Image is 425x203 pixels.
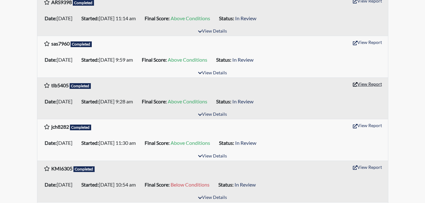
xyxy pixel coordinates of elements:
button: View Details [195,27,230,36]
li: [DATE] 9:59 am [79,55,139,65]
li: [DATE] [42,138,79,148]
b: Final Score: [145,15,170,21]
b: Started: [81,57,99,63]
span: Above Conditions [168,98,207,104]
b: Status: [216,57,231,63]
li: [DATE] [42,180,79,190]
b: Date: [45,57,57,63]
b: Started: [81,98,99,104]
b: jch8282 [51,124,69,130]
span: Completed [70,83,91,89]
li: [DATE] 9:28 am [79,96,139,107]
span: In Review [235,15,256,21]
li: [DATE] 11:30 am [79,138,142,148]
button: View Report [350,120,385,130]
li: [DATE] [42,13,79,23]
b: Final Score: [145,181,170,188]
b: Final Score: [145,140,170,146]
li: [DATE] 11:14 am [79,13,142,23]
b: Date: [45,181,57,188]
b: Status: [219,15,234,21]
button: View Report [350,79,385,89]
b: Final Score: [142,57,167,63]
span: In Review [234,181,256,188]
span: In Review [235,140,256,146]
button: View Details [195,194,230,202]
button: View Report [350,162,385,172]
button: View Report [350,37,385,47]
button: View Details [195,152,230,161]
b: Started: [81,181,99,188]
b: Status: [216,98,231,104]
span: Above Conditions [171,140,210,146]
b: Started: [81,140,99,146]
span: In Review [232,98,253,104]
b: sas7960 [51,40,70,46]
b: tlb5405 [51,82,69,88]
b: Date: [45,15,57,21]
span: In Review [232,57,253,63]
span: Completed [73,166,95,172]
b: Final Score: [142,98,167,104]
button: View Details [195,110,230,119]
b: Date: [45,140,57,146]
b: Date: [45,98,57,104]
span: Completed [71,41,92,47]
b: Status: [219,140,234,146]
button: View Details [195,69,230,77]
span: Below Conditions [171,181,209,188]
li: [DATE] 10:54 am [79,180,142,190]
li: [DATE] [42,96,79,107]
b: Status: [218,181,234,188]
span: Completed [70,125,91,130]
span: Above Conditions [168,57,207,63]
span: Above Conditions [171,15,210,21]
b: Started: [81,15,99,21]
b: KMI6305 [51,165,72,171]
li: [DATE] [42,55,79,65]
